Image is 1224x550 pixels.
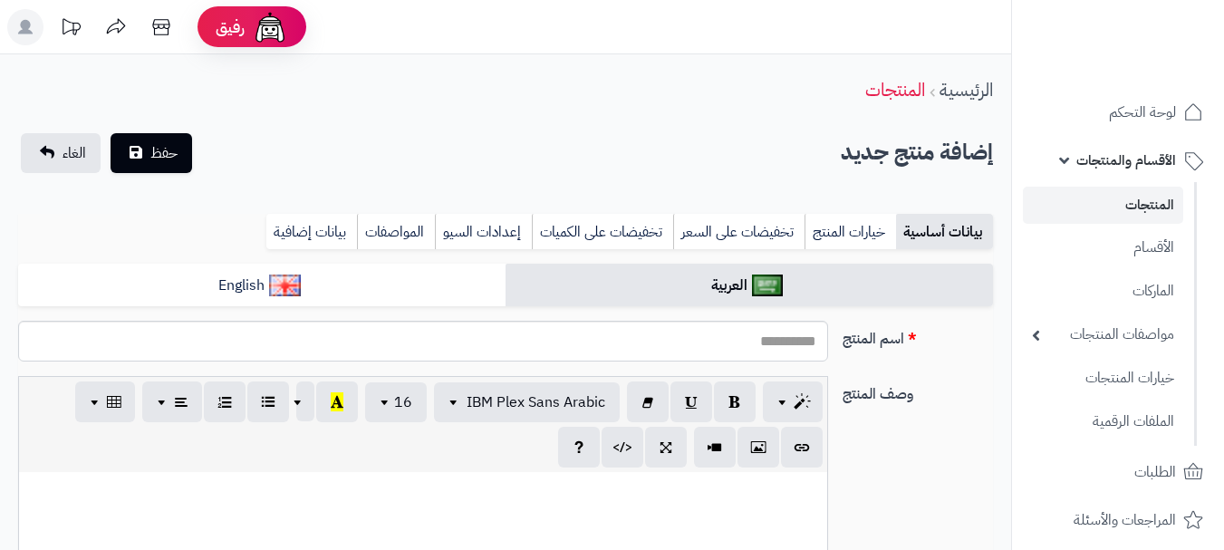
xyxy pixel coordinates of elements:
[835,321,1000,350] label: اسم المنتج
[18,264,506,308] a: English
[394,391,412,413] span: 16
[266,214,357,250] a: بيانات إضافية
[467,391,605,413] span: IBM Plex Sans Arabic
[48,9,93,50] a: تحديثات المنصة
[434,382,620,422] button: IBM Plex Sans Arabic
[435,214,532,250] a: إعدادات السيو
[506,264,993,308] a: العربية
[805,214,896,250] a: خيارات المنتج
[150,142,178,164] span: حفظ
[865,76,925,103] a: المنتجات
[1134,459,1176,485] span: الطلبات
[1023,450,1213,494] a: الطلبات
[532,214,673,250] a: تخفيضات على الكميات
[1023,228,1183,267] a: الأقسام
[1023,91,1213,134] a: لوحة التحكم
[357,214,435,250] a: المواصفات
[1023,187,1183,224] a: المنتجات
[1023,272,1183,311] a: الماركات
[673,214,805,250] a: تخفيضات على السعر
[835,376,1000,405] label: وصف المنتج
[752,275,784,296] img: العربية
[940,76,993,103] a: الرئيسية
[1109,100,1176,125] span: لوحة التحكم
[365,382,427,422] button: 16
[111,133,192,173] button: حفظ
[216,16,245,38] span: رفيق
[1023,402,1183,441] a: الملفات الرقمية
[1023,315,1183,354] a: مواصفات المنتجات
[896,214,993,250] a: بيانات أساسية
[841,134,993,171] h2: إضافة منتج جديد
[252,9,288,45] img: ai-face.png
[21,133,101,173] a: الغاء
[269,275,301,296] img: English
[1023,359,1183,398] a: خيارات المنتجات
[1023,498,1213,542] a: المراجعات والأسئلة
[63,142,86,164] span: الغاء
[1074,507,1176,533] span: المراجعات والأسئلة
[1076,148,1176,173] span: الأقسام والمنتجات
